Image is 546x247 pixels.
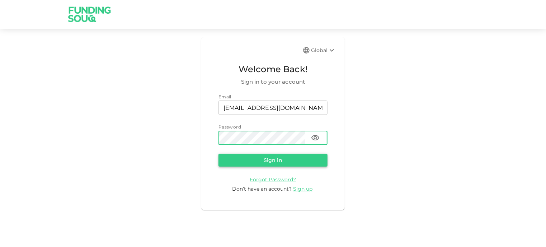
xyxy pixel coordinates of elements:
[218,124,241,130] span: Password
[293,186,312,192] span: Sign up
[311,46,336,55] div: Global
[218,131,305,145] input: password
[218,154,328,167] button: Sign in
[250,176,296,183] a: Forgot Password?
[232,186,292,192] span: Don’t have an account?
[218,78,328,86] span: Sign in to your account
[218,62,328,76] span: Welcome Back!
[218,101,328,115] input: email
[218,94,231,99] span: Email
